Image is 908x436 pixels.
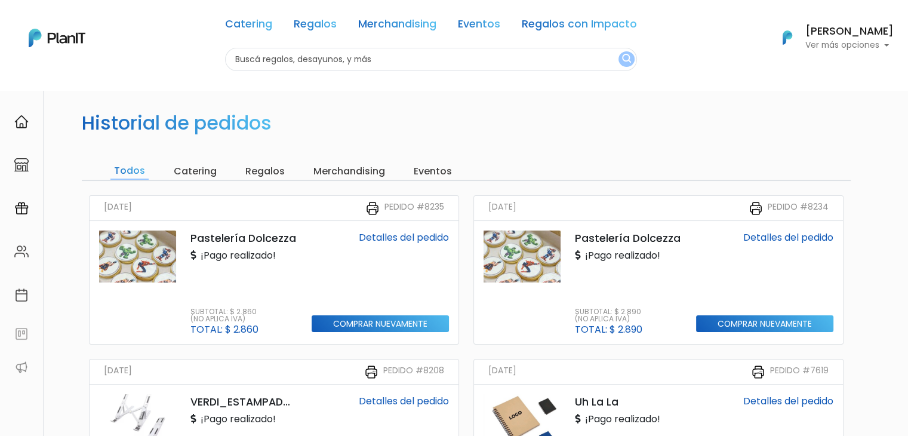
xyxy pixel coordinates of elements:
[696,315,833,333] input: Comprar nuevamente
[99,231,176,283] img: thumb_WhatsApp_Image_2024-02-22_at_14.40.03__1_.jpeg
[14,327,29,341] img: feedback-78b5a0c8f98aac82b08bfc38622c3050aee476f2c9584af64705fc4e61158814.svg
[575,248,660,263] p: ¡Pago realizado!
[575,412,660,426] p: ¡Pago realizado!
[190,412,276,426] p: ¡Pago realizado!
[14,360,29,374] img: partners-52edf745621dab592f3b2c58e3bca9d71375a7ef29c3b500c9f145b62cc070d4.svg
[14,201,29,216] img: campaigns-02234683943229c281be62815700db0a1741e53638e28bf9629b52c665b00959.svg
[488,201,516,216] small: [DATE]
[14,115,29,129] img: home-e721727adea9d79c4d83392d1f703f7f8bce08238fde08b1acbfd93340b81755.svg
[575,308,642,315] p: Subtotal: $ 2.890
[575,325,642,334] p: Total: $ 2.890
[190,325,258,334] p: Total: $ 2.860
[575,231,682,246] p: Pastelería Dolcezza
[190,231,297,246] p: Pastelería Dolcezza
[82,112,272,134] h2: Historial de pedidos
[358,19,436,33] a: Merchandising
[768,201,829,216] small: Pedido #8234
[384,201,444,216] small: Pedido #8235
[749,201,763,216] img: printer-31133f7acbd7ec30ea1ab4a3b6864c9b5ed483bd8d1a339becc4798053a55bbc.svg
[805,41,894,50] p: Ver más opciones
[14,158,29,172] img: marketplace-4ceaa7011d94191e9ded77b95e3339b90024bf715f7c57f8cf31f2d8c509eaba.svg
[61,11,172,35] div: ¿Necesitás ayuda?
[770,364,829,379] small: Pedido #7619
[767,22,894,53] button: PlanIt Logo [PERSON_NAME] Ver más opciones
[488,364,516,379] small: [DATE]
[359,231,449,244] a: Detalles del pedido
[383,364,444,379] small: Pedido #8208
[110,163,149,180] input: Todos
[575,315,642,323] p: (No aplica IVA)
[575,394,682,410] p: Uh La La
[14,288,29,302] img: calendar-87d922413cdce8b2cf7b7f5f62616a5cf9e4887200fb71536465627b3292af00.svg
[190,315,258,323] p: (No aplica IVA)
[190,394,297,410] p: VERDI_ESTAMPADOS
[14,244,29,259] img: people-662611757002400ad9ed0e3c099ab2801c6687ba6c219adb57efc949bc21e19d.svg
[104,364,132,379] small: [DATE]
[190,308,258,315] p: Subtotal: $ 2.860
[225,19,272,33] a: Catering
[242,163,288,180] input: Regalos
[225,48,637,71] input: Buscá regalos, desayunos, y más
[743,394,833,408] a: Detalles del pedido
[522,19,637,33] a: Regalos con Impacto
[805,26,894,37] h6: [PERSON_NAME]
[458,19,500,33] a: Eventos
[294,19,337,33] a: Regalos
[310,163,389,180] input: Merchandising
[190,248,276,263] p: ¡Pago realizado!
[751,365,765,379] img: printer-31133f7acbd7ec30ea1ab4a3b6864c9b5ed483bd8d1a339becc4798053a55bbc.svg
[364,365,378,379] img: printer-31133f7acbd7ec30ea1ab4a3b6864c9b5ed483bd8d1a339becc4798053a55bbc.svg
[170,163,220,180] input: Catering
[312,315,449,333] input: Comprar nuevamente
[484,231,561,283] img: thumb_WhatsApp_Image_2024-02-22_at_14.40.03__1_.jpeg
[365,201,380,216] img: printer-31133f7acbd7ec30ea1ab4a3b6864c9b5ed483bd8d1a339becc4798053a55bbc.svg
[622,54,631,65] img: search_button-432b6d5273f82d61273b3651a40e1bd1b912527efae98b1b7a1b2c0702e16a8d.svg
[29,29,85,47] img: PlanIt Logo
[774,24,801,51] img: PlanIt Logo
[743,231,833,244] a: Detalles del pedido
[410,163,455,180] input: Eventos
[104,201,132,216] small: [DATE]
[359,394,449,408] a: Detalles del pedido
